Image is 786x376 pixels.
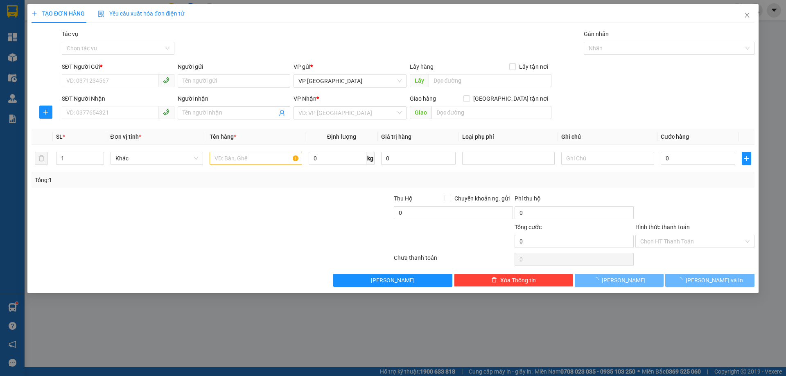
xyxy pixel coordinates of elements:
div: Người gửi [178,62,290,71]
span: [PERSON_NAME] [371,276,415,285]
img: icon [98,11,104,17]
span: Xóa Thông tin [500,276,536,285]
span: Thu Hộ [394,195,413,202]
button: delete [35,152,48,165]
div: VP gửi [294,62,407,71]
input: Dọc đường [431,106,551,119]
button: plus [39,106,52,119]
span: Khác [115,152,198,164]
span: Giao hàng [410,95,436,102]
span: user-add [279,110,286,116]
th: Ghi chú [558,129,657,145]
span: close [744,12,750,18]
span: Lấy tận nơi [516,62,551,71]
span: Cước hàng [661,133,689,140]
label: Tác vụ [62,31,78,37]
span: plus [40,109,52,115]
div: Phí thu hộ [515,194,634,206]
button: plus [742,152,751,165]
span: SL [56,133,63,140]
span: loading [677,277,686,283]
span: phone [163,109,169,115]
div: Tổng: 1 [35,176,303,185]
button: [PERSON_NAME] [575,274,664,287]
div: Người nhận [178,94,290,103]
span: Giá trị hàng [381,133,411,140]
input: Ghi Chú [562,152,654,165]
th: Loại phụ phí [459,129,558,145]
div: SĐT Người Nhận [62,94,174,103]
span: VP Hà Đông [299,75,402,87]
input: VD: Bàn, Ghế [210,152,302,165]
span: Định lượng [327,133,356,140]
button: [PERSON_NAME] và In [666,274,754,287]
div: Chưa thanh toán [393,253,514,268]
span: TẠO ĐƠN HÀNG [32,10,85,17]
label: Hình thức thanh toán [635,224,690,230]
span: Yêu cầu xuất hóa đơn điện tử [98,10,184,17]
span: Tên hàng [210,133,236,140]
span: Đơn vị tính [111,133,141,140]
div: SĐT Người Gửi [62,62,174,71]
button: Close [736,4,759,27]
span: phone [163,77,169,83]
span: plus [742,155,750,162]
span: [PERSON_NAME] [602,276,646,285]
span: Lấy [410,74,429,87]
input: 0 [381,152,456,165]
span: [PERSON_NAME] và In [686,276,743,285]
span: Tổng cước [515,224,542,230]
span: Giao [410,106,431,119]
label: Gán nhãn [584,31,609,37]
button: deleteXóa Thông tin [454,274,574,287]
span: [GEOGRAPHIC_DATA] tận nơi [470,94,551,103]
input: Dọc đường [429,74,551,87]
span: Lấy hàng [410,63,434,70]
span: Chuyển khoản ng. gửi [451,194,513,203]
button: [PERSON_NAME] [334,274,453,287]
span: loading [593,277,602,283]
span: kg [366,152,375,165]
span: VP Nhận [294,95,317,102]
span: delete [491,277,497,284]
span: plus [32,11,37,16]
